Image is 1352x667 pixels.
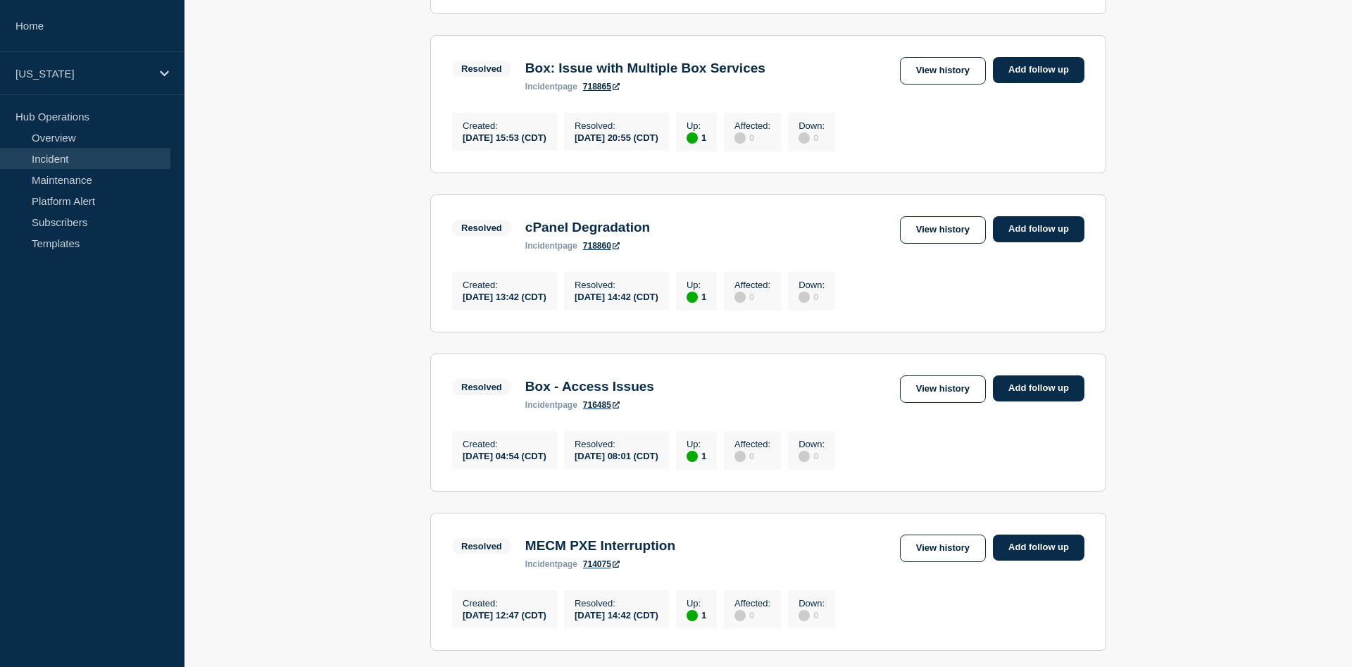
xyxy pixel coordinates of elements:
p: Up : [687,598,706,609]
a: 718865 [583,82,620,92]
div: up [687,610,698,621]
p: Resolved : [575,280,658,290]
p: Created : [463,280,546,290]
div: up [687,451,698,462]
p: Up : [687,439,706,449]
a: 718860 [583,241,620,251]
p: page [525,82,577,92]
p: Created : [463,439,546,449]
div: disabled [734,292,746,303]
p: Resolved : [575,120,658,131]
span: Resolved [452,220,511,236]
a: Add follow up [993,535,1084,561]
a: Add follow up [993,375,1084,401]
div: up [687,132,698,144]
div: 0 [734,609,770,621]
a: 716485 [583,400,620,410]
a: View history [900,375,986,403]
p: Up : [687,120,706,131]
p: page [525,400,577,410]
div: [DATE] 14:42 (CDT) [575,290,658,302]
div: disabled [734,610,746,621]
div: disabled [734,451,746,462]
div: 0 [734,131,770,144]
p: Up : [687,280,706,290]
p: Resolved : [575,439,658,449]
div: disabled [734,132,746,144]
a: View history [900,57,986,85]
p: Created : [463,598,546,609]
div: 0 [799,449,825,462]
span: incident [525,559,558,569]
div: 0 [734,290,770,303]
span: Resolved [452,61,511,77]
h3: Box - Access Issues [525,379,654,394]
p: Affected : [734,439,770,449]
div: [DATE] 13:42 (CDT) [463,290,546,302]
a: View history [900,535,986,562]
p: Resolved : [575,598,658,609]
p: Affected : [734,598,770,609]
p: Down : [799,439,825,449]
div: disabled [799,132,810,144]
span: incident [525,241,558,251]
div: [DATE] 08:01 (CDT) [575,449,658,461]
span: incident [525,400,558,410]
div: disabled [799,451,810,462]
div: 1 [687,449,706,462]
div: disabled [799,610,810,621]
p: page [525,241,577,251]
div: 0 [799,609,825,621]
span: Resolved [452,379,511,395]
a: 714075 [583,559,620,569]
p: Affected : [734,280,770,290]
p: Down : [799,120,825,131]
a: Add follow up [993,216,1084,242]
span: incident [525,82,558,92]
h3: cPanel Degradation [525,220,650,235]
div: 1 [687,131,706,144]
h3: MECM PXE Interruption [525,538,675,554]
div: 0 [799,290,825,303]
div: [DATE] 15:53 (CDT) [463,131,546,143]
div: [DATE] 12:47 (CDT) [463,609,546,621]
div: 1 [687,609,706,621]
div: [DATE] 14:42 (CDT) [575,609,658,621]
p: [US_STATE] [15,68,151,80]
div: 0 [799,131,825,144]
div: 0 [734,449,770,462]
span: Resolved [452,538,511,554]
div: [DATE] 04:54 (CDT) [463,449,546,461]
h3: Box: Issue with Multiple Box Services [525,61,765,76]
a: View history [900,216,986,244]
p: page [525,559,577,569]
p: Down : [799,598,825,609]
div: [DATE] 20:55 (CDT) [575,131,658,143]
div: 1 [687,290,706,303]
p: Created : [463,120,546,131]
p: Down : [799,280,825,290]
div: up [687,292,698,303]
div: disabled [799,292,810,303]
p: Affected : [734,120,770,131]
a: Add follow up [993,57,1084,83]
